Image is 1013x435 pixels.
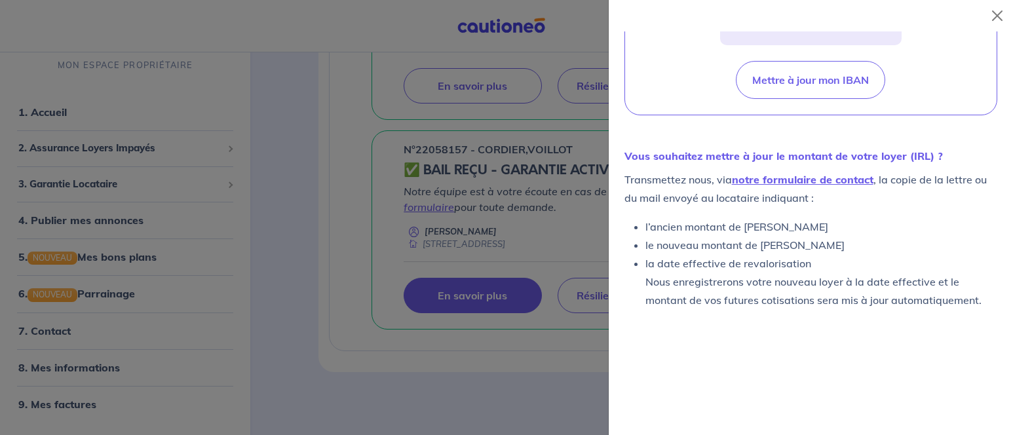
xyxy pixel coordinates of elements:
[736,61,885,99] button: Mettre à jour mon IBAN
[624,170,997,207] p: Transmettez nous, via , la copie de la lettre ou du mail envoyé au locataire indiquant :
[732,173,873,186] a: notre formulaire de contact
[987,5,1008,26] button: Close
[624,149,943,162] strong: Vous souhaitez mettre à jour le montant de votre loyer (IRL) ?
[645,236,997,254] li: le nouveau montant de [PERSON_NAME]
[645,254,997,309] li: la date effective de revalorisation Nous enregistrerons votre nouveau loyer à la date effective e...
[645,217,997,236] li: l’ancien montant de [PERSON_NAME]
